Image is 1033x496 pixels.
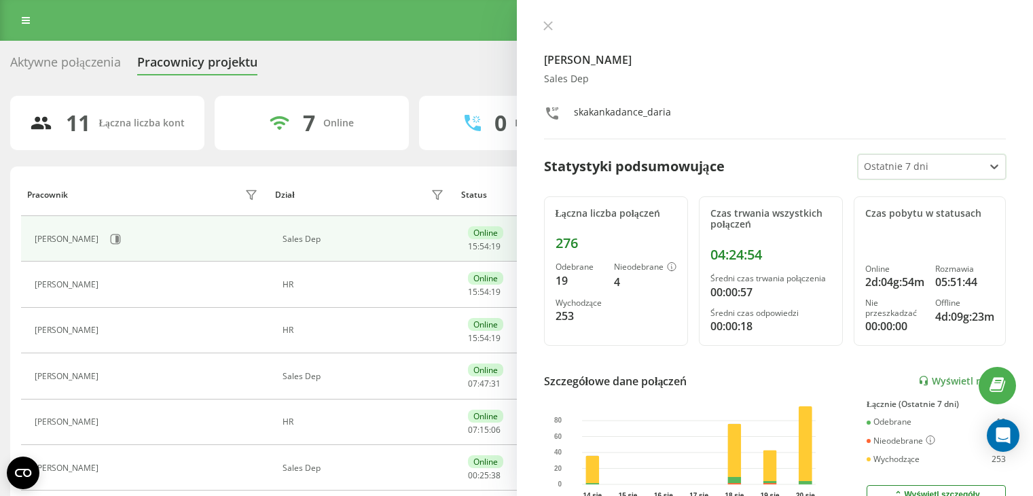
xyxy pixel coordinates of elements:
[935,298,994,308] div: Offline
[935,308,994,325] div: 4d:09g:23m
[867,417,911,427] div: Odebrane
[554,433,562,440] text: 60
[987,419,1019,452] div: Open Intercom Messenger
[710,308,831,318] div: Średni czas odpowiedzi
[35,417,102,427] div: [PERSON_NAME]
[992,455,1006,464] div: 253
[27,190,68,200] div: Pracownik
[468,425,501,435] div: : :
[35,280,102,289] div: [PERSON_NAME]
[491,424,501,436] span: 06
[614,262,676,273] div: Nieodebrane
[35,372,102,381] div: [PERSON_NAME]
[468,226,503,239] div: Online
[468,455,503,468] div: Online
[275,190,294,200] div: Dział
[918,375,1006,387] a: Wyświetl raport
[468,471,501,480] div: : :
[468,318,503,331] div: Online
[491,241,501,252] span: 19
[479,241,489,252] span: 54
[867,436,935,446] div: Nieodebrane
[468,364,503,376] div: Online
[283,372,448,381] div: Sales Dep
[556,272,603,289] div: 19
[515,118,569,129] div: Rozmawiają
[479,286,489,298] span: 54
[544,73,1007,85] div: Sales Dep
[865,298,924,318] div: Nie przeszkadzać
[867,455,920,464] div: Wychodzące
[283,234,448,244] div: Sales Dep
[98,118,184,129] div: Łączna liczba kont
[468,334,501,343] div: : :
[137,55,257,76] div: Pracownicy projektu
[867,400,1006,409] div: Łącznie (Ostatnie 7 dni)
[468,272,503,285] div: Online
[935,274,994,290] div: 05:51:44
[491,470,501,481] span: 38
[710,318,831,334] div: 00:00:18
[66,110,90,136] div: 11
[554,465,562,472] text: 20
[556,298,603,308] div: Wychodzące
[710,274,831,283] div: Średni czas trwania połączenia
[303,110,315,136] div: 7
[710,208,831,231] div: Czas trwania wszystkich połączeń
[865,318,924,334] div: 00:00:00
[544,373,687,389] div: Szczegółowe dane połączeń
[556,208,676,219] div: Łączna liczba połączeń
[558,480,562,488] text: 0
[556,262,603,272] div: Odebrane
[461,190,487,200] div: Status
[468,379,501,389] div: : :
[468,242,501,251] div: : :
[556,308,603,324] div: 253
[479,470,489,481] span: 25
[479,332,489,344] span: 54
[468,287,501,297] div: : :
[283,325,448,335] div: HR
[865,274,924,290] div: 2d:04g:54m
[35,463,102,473] div: [PERSON_NAME]
[468,241,477,252] span: 15
[283,463,448,473] div: Sales Dep
[491,286,501,298] span: 19
[554,417,562,424] text: 80
[479,424,489,436] span: 15
[710,284,831,300] div: 00:00:57
[544,156,725,177] div: Statystyki podsumowujące
[491,378,501,389] span: 31
[10,55,121,76] div: Aktywne połączenia
[554,448,562,456] text: 40
[468,286,477,298] span: 15
[494,110,507,136] div: 0
[468,410,503,423] div: Online
[710,247,831,263] div: 04:24:54
[283,417,448,427] div: HR
[614,274,676,290] div: 4
[468,332,477,344] span: 15
[468,470,477,481] span: 00
[574,105,671,125] div: skakankadance_daria
[479,378,489,389] span: 47
[323,118,354,129] div: Online
[865,264,924,274] div: Online
[468,378,477,389] span: 07
[491,332,501,344] span: 19
[35,325,102,335] div: [PERSON_NAME]
[7,457,39,489] button: Open CMP widget
[996,417,1006,427] div: 19
[556,235,676,251] div: 276
[283,280,448,289] div: HR
[544,52,1007,68] h4: [PERSON_NAME]
[865,208,994,219] div: Czas pobytu w statusach
[35,234,102,244] div: [PERSON_NAME]
[468,424,477,436] span: 07
[935,264,994,274] div: Rozmawia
